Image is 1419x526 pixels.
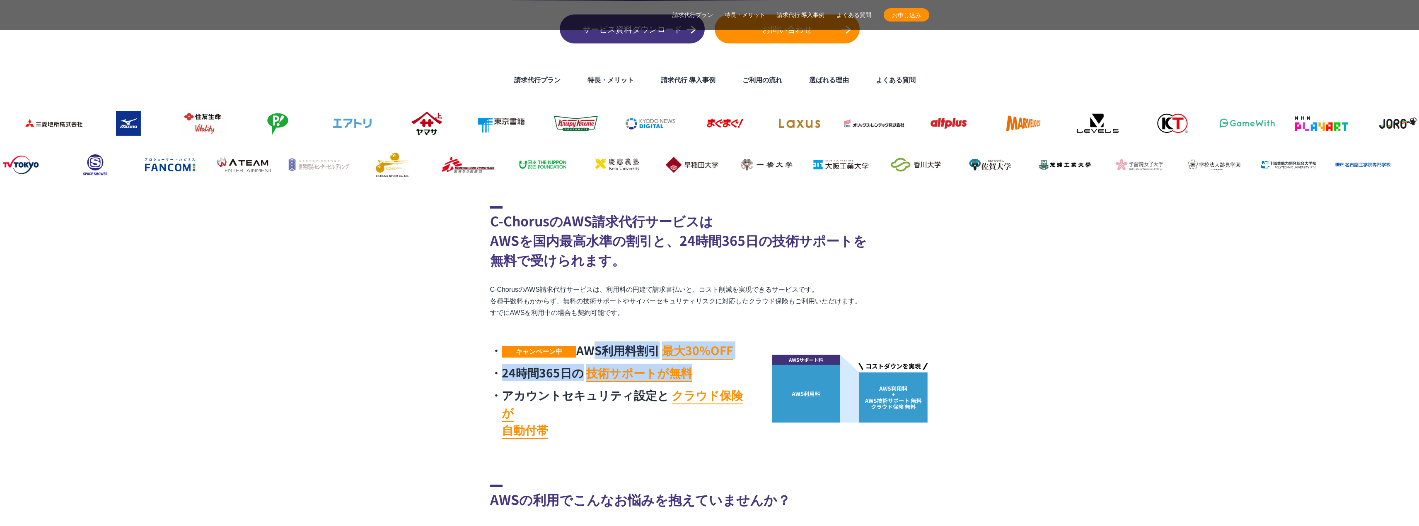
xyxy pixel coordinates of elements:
[95,107,161,140] img: ミズノ
[1214,107,1280,140] img: gamewith
[502,387,743,439] mark: クラウド保険が 自動付帯
[542,107,609,140] img: クリスピー・クリーム・ドーナツ
[884,11,929,19] span: お申し込み
[514,74,561,84] a: 請求代行プラン
[672,11,713,19] a: 請求代行プラン
[658,148,725,181] img: 早稲田大学
[884,8,929,22] a: お申し込み
[490,284,929,319] p: C-ChorusのAWS請求代行サービスは、利用料の円建て請求書払いと、コスト削減を実現できるサービスです。 各種手数料もかからず、無料の技術サポートやサイバーセキュリティリスクに対応したクラウ...
[1031,148,1097,181] img: 芝浦工業大学
[490,341,751,359] li: AWS利用料割引
[807,148,874,181] img: 大阪工業大学
[490,206,929,269] h2: C-ChorusのAWS請求代行サービスは AWSを国内最高水準の割引と、24時間365日の技術サポートを 無料で受けられます。
[490,485,929,509] h2: AWSの利用でこんなお悩みを抱えていませんか？
[490,364,751,381] li: 24時間365日の
[617,107,683,140] img: 共同通信デジタル
[1106,148,1172,181] img: 学習院女子大学
[715,14,860,43] a: お問い合わせ
[1180,148,1247,181] img: 跡見学園
[915,107,981,140] img: オルトプラス
[1330,148,1396,181] img: 名古屋工学院専門学校
[584,148,650,181] img: 慶應義塾
[20,107,87,140] img: 三菱地所
[777,11,825,19] a: 請求代行 導入事例
[244,107,310,140] img: フジモトHD
[62,148,128,181] img: スペースシャワー
[715,23,860,35] span: お問い合わせ
[435,148,501,181] img: 国境なき医師団
[772,355,929,423] img: AWS請求代行で大幅な割引が実現できる仕組み
[882,148,948,181] img: 香川大学
[1064,107,1131,140] img: レベルファイブ
[560,23,705,35] span: サービス資料ダウンロード
[742,74,782,84] a: ご利用の流れ
[502,346,576,358] span: キャンペーン中
[169,107,236,140] img: 住友生命保険相互
[841,107,907,140] img: オリックス・レンテック
[990,107,1056,140] img: マーベラス
[1139,107,1205,140] img: コーエーテクモゲームス
[586,364,692,382] mark: 技術サポートが無料
[766,107,832,140] img: ラクサス・テクノロジーズ
[691,107,758,140] img: まぐまぐ
[136,148,203,181] img: ファンコミュニケーションズ
[809,74,849,84] a: 選ばれる理由
[876,74,916,84] a: よくある質問
[360,148,426,181] img: クリーク・アンド・リバー
[285,148,352,181] img: 世界貿易センタービルディング
[393,107,459,140] img: ヤマサ醤油
[836,11,871,19] a: よくある質問
[509,148,575,181] img: 日本財団
[560,14,705,43] a: サービス資料ダウンロード
[319,107,385,140] img: エアトリ
[490,386,751,438] li: アカウントセキュリティ設定と
[661,74,716,84] a: 請求代行 導入事例
[1295,116,1348,131] img: NHN PlayArt
[662,342,733,360] mark: 最大30%OFF
[733,148,799,181] img: 一橋大学
[725,11,765,19] a: 特長・メリット
[468,107,534,140] img: 東京書籍
[957,148,1023,181] img: 佐賀大学
[1255,148,1321,181] img: 職業能力開発総合大学校
[587,74,634,84] a: 特長・メリット
[211,148,277,181] img: エイチーム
